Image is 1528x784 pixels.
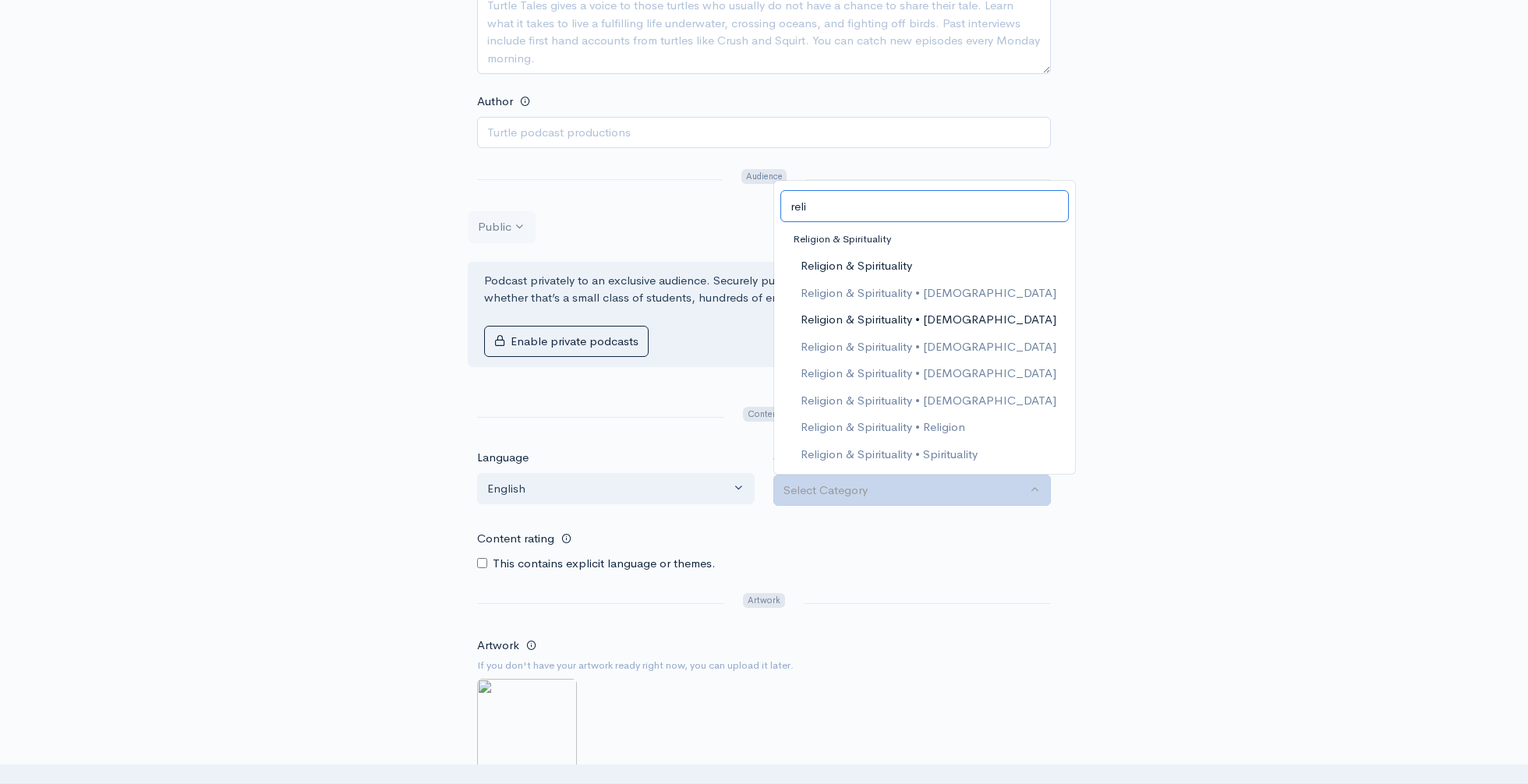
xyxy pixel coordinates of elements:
[801,418,965,436] span: Religion & Spirituality • Religion
[743,593,784,608] span: Artwork
[801,311,1056,329] span: Religion & Spirituality • [DEMOGRAPHIC_DATA]
[801,391,1056,409] span: Religion & Spirituality • [DEMOGRAPHIC_DATA]
[793,231,891,245] span: Religion & Spirituality
[477,523,554,555] label: Content rating
[783,482,1027,500] div: Select Category
[801,445,978,463] span: Religion & Spirituality • Spirituality
[487,480,730,498] div: English
[801,365,1056,383] span: Religion & Spirituality • [DEMOGRAPHIC_DATA]
[468,262,1060,368] div: Podcast privately to an exclusive audience. Securely publish and distribute only the listeners yo...
[493,555,716,573] label: This contains explicit language or themes.
[477,473,755,505] button: English
[484,326,649,358] button: Enable private podcasts
[741,169,787,184] span: Audience
[743,407,784,422] span: Content
[478,218,511,236] div: Public
[801,284,1056,302] span: Religion & Spirituality • [DEMOGRAPHIC_DATA]
[477,117,1051,149] input: Turtle podcast productions
[773,475,1051,507] button: Select Category
[468,211,536,243] button: Public
[477,449,529,467] label: Language
[801,337,1056,355] span: Religion & Spirituality • [DEMOGRAPHIC_DATA]
[477,658,1051,673] small: If you don't have your artwork ready right now, you can upload it later.
[780,190,1069,222] input: Search
[477,637,519,655] label: Artwork
[477,93,513,111] label: Author
[801,257,912,275] span: Religion & Spirituality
